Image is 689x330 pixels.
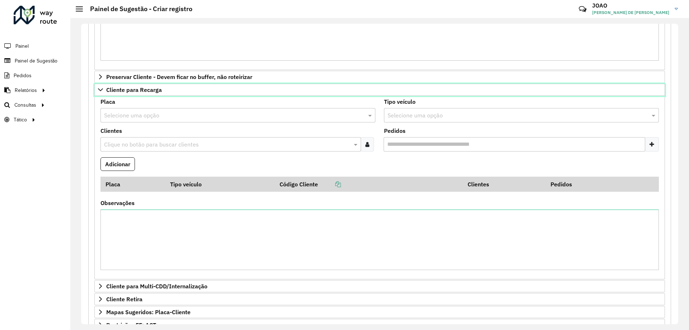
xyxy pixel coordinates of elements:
label: Clientes [100,126,122,135]
span: Cliente para Recarga [106,87,162,93]
span: Consultas [14,101,36,109]
th: Clientes [463,177,545,192]
th: Tipo veículo [165,177,275,192]
span: Cliente para Multi-CDD/Internalização [106,283,207,289]
a: Cliente Retira [94,293,665,305]
span: Relatórios [15,87,37,94]
span: Tático [14,116,27,124]
span: Painel de Sugestão [15,57,57,65]
span: Preservar Cliente - Devem ficar no buffer, não roteirizar [106,74,252,80]
span: [PERSON_NAME] DE [PERSON_NAME] [592,9,669,16]
label: Observações [100,199,135,207]
a: Contato Rápido [575,1,590,17]
a: Cliente para Multi-CDD/Internalização [94,280,665,292]
span: Pedidos [14,72,32,79]
div: Cliente para Recarga [94,96,665,280]
span: Painel [15,42,29,50]
a: Copiar [318,181,341,188]
label: Pedidos [384,126,406,135]
th: Placa [100,177,165,192]
a: Mapas Sugeridos: Placa-Cliente [94,306,665,318]
th: Código Cliente [275,177,463,192]
a: Preservar Cliente - Devem ficar no buffer, não roteirizar [94,71,665,83]
a: Cliente para Recarga [94,84,665,96]
label: Placa [100,97,115,106]
button: Adicionar [100,157,135,171]
span: Cliente Retira [106,296,142,302]
th: Pedidos [545,177,628,192]
h3: JOAO [592,2,669,9]
h2: Painel de Sugestão - Criar registro [83,5,192,13]
label: Tipo veículo [384,97,416,106]
span: Mapas Sugeridos: Placa-Cliente [106,309,191,315]
span: Restrições FF: ACT [106,322,156,328]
